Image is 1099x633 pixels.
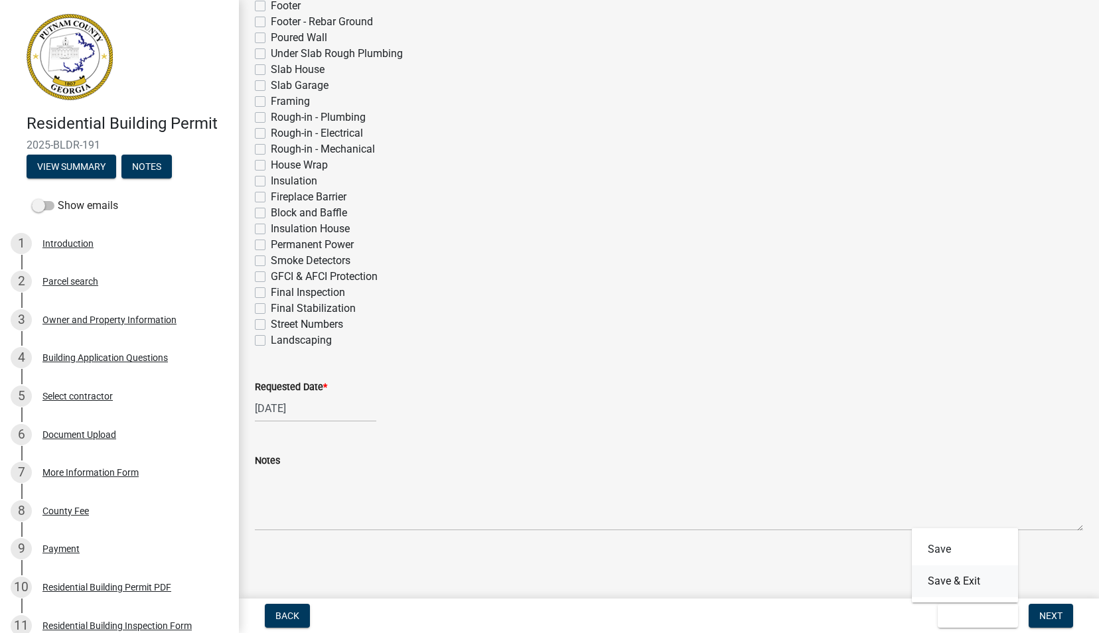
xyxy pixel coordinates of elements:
button: Back [265,604,310,628]
label: Smoke Detectors [271,253,350,269]
button: View Summary [27,155,116,178]
div: Building Application Questions [42,353,168,362]
label: Insulation [271,173,317,189]
div: 6 [11,424,32,445]
div: 4 [11,347,32,368]
label: House Wrap [271,157,328,173]
div: Payment [42,544,80,553]
span: 2025-BLDR-191 [27,139,212,151]
div: 2 [11,271,32,292]
label: Block and Baffle [271,205,347,221]
button: Save [912,533,1018,565]
div: Owner and Property Information [42,315,177,324]
label: Footer - Rebar Ground [271,14,373,30]
button: Next [1029,604,1073,628]
div: Introduction [42,239,94,248]
label: Rough-in - Mechanical [271,141,375,157]
div: 1 [11,233,32,254]
div: 9 [11,538,32,559]
span: Next [1039,610,1062,621]
label: Street Numbers [271,316,343,332]
div: 8 [11,500,32,522]
label: Framing [271,94,310,109]
img: Putnam County, Georgia [27,14,113,100]
input: mm/dd/yyyy [255,395,376,422]
button: Save & Exit [912,565,1018,597]
div: Residential Building Permit PDF [42,583,171,592]
label: Under Slab Rough Plumbing [271,46,403,62]
h4: Residential Building Permit [27,114,228,133]
label: Show emails [32,198,118,214]
div: 7 [11,462,32,483]
div: Parcel search [42,277,98,286]
label: Fireplace Barrier [271,189,346,205]
label: Rough-in - Plumbing [271,109,366,125]
div: Document Upload [42,430,116,439]
label: Landscaping [271,332,332,348]
button: Notes [121,155,172,178]
label: Final Inspection [271,285,345,301]
div: Select contractor [42,391,113,401]
label: Permanent Power [271,237,354,253]
label: Notes [255,457,280,466]
div: More Information Form [42,468,139,477]
label: Final Stabilization [271,301,356,316]
label: Rough-in - Electrical [271,125,363,141]
wm-modal-confirm: Notes [121,162,172,173]
label: Requested Date [255,383,327,392]
button: Save & Exit [938,604,1018,628]
label: Poured Wall [271,30,327,46]
div: Save & Exit [912,528,1018,602]
div: County Fee [42,506,89,516]
span: Save & Exit [948,610,999,621]
label: Slab Garage [271,78,329,94]
div: Residential Building Inspection Form [42,621,192,630]
label: Slab House [271,62,325,78]
label: Insulation House [271,221,350,237]
span: Back [275,610,299,621]
label: GFCI & AFCI Protection [271,269,378,285]
div: 10 [11,577,32,598]
div: 5 [11,386,32,407]
div: 3 [11,309,32,330]
wm-modal-confirm: Summary [27,162,116,173]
